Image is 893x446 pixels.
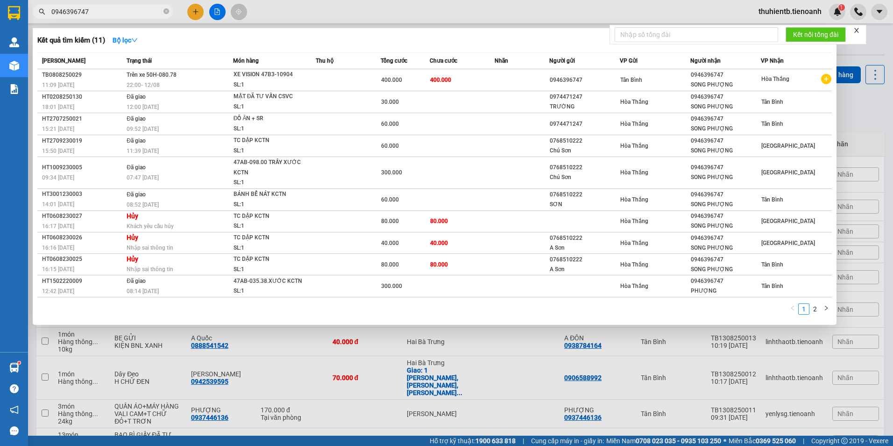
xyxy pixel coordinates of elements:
[127,174,159,181] span: 07:47 [DATE]
[234,221,304,231] div: SL: 1
[550,200,619,209] div: SƠN
[127,266,173,273] span: Nhập sai thông tin
[381,218,399,224] span: 80.000
[8,6,20,20] img: logo-vxr
[620,121,648,127] span: Hòa Thắng
[620,99,648,105] span: Hòa Thắng
[821,74,831,84] span: plus-circle
[691,265,760,274] div: SONG PHƯỢNG
[821,303,832,315] button: right
[550,146,619,156] div: Chú Sơn
[42,114,124,124] div: HT2707250021
[550,92,619,102] div: 0974471247
[163,7,169,16] span: close-circle
[620,58,638,64] span: VP Gửi
[127,191,146,198] span: Đã giao
[615,27,778,42] input: Nhập số tổng đài
[691,190,760,200] div: 0946396747
[42,70,124,80] div: TB0808250029
[620,261,648,268] span: Hòa Thắng
[127,278,146,284] span: Đã giao
[620,218,648,224] span: Hòa Thắng
[18,361,21,364] sup: 1
[51,7,162,17] input: Tìm tên, số ĐT hoặc mã đơn
[620,143,648,149] span: Hòa Thắng
[793,29,838,40] span: Kết nối tổng đài
[691,136,760,146] div: 0946396747
[127,94,146,100] span: Đã giao
[823,305,829,311] span: right
[691,233,760,243] div: 0946396747
[234,114,304,124] div: ĐỒ ĂN + SR
[9,61,19,71] img: warehouse-icon
[761,169,815,176] span: [GEOGRAPHIC_DATA]
[234,146,304,156] div: SL: 1
[234,178,304,188] div: SL: 1
[430,77,451,83] span: 400.000
[113,36,138,44] strong: Bộ lọc
[234,233,304,243] div: TC DẬP KCTN
[550,163,619,173] div: 0768510222
[163,8,169,14] span: close-circle
[691,221,760,231] div: SONG PHƯỢNG
[691,255,760,265] div: 0946396747
[233,58,259,64] span: Món hàng
[809,303,821,315] li: 2
[381,121,399,127] span: 60.000
[42,104,74,110] span: 18:01 [DATE]
[127,234,138,241] strong: Hủy
[127,288,159,295] span: 08:14 [DATE]
[761,58,784,64] span: VP Nhận
[127,201,159,208] span: 08:52 [DATE]
[761,121,783,127] span: Tân Bình
[381,99,399,105] span: 30.000
[550,119,619,129] div: 0974471247
[234,254,304,265] div: TC DẬP KCTN
[691,211,760,221] div: 0946396747
[381,261,399,268] span: 80.000
[430,218,448,224] span: 80.000
[234,189,304,200] div: BÁNH BỂ NÁT KCTN
[787,303,798,315] li: Previous Page
[381,240,399,246] span: 40.000
[786,27,846,42] button: Kết nối tổng đài
[9,363,19,373] img: warehouse-icon
[234,124,304,134] div: SL: 1
[550,173,619,182] div: Chú Sơn
[37,36,105,45] h3: Kết quả tìm kiếm ( 11 )
[691,92,760,102] div: 0946396747
[798,303,809,315] li: 1
[42,92,124,102] div: HT0208250130
[381,143,399,149] span: 60.000
[234,158,304,178] div: 47AB-098.00 TRẦY XƯỚC KCTN
[550,190,619,200] div: 0768510222
[853,27,860,34] span: close
[691,114,760,124] div: 0946396747
[234,286,304,296] div: SL: 1
[550,75,619,85] div: 0946396747
[127,126,159,132] span: 09:52 [DATE]
[620,196,648,203] span: Hòa Thắng
[42,189,124,199] div: HT3001230003
[9,37,19,47] img: warehouse-icon
[42,148,74,154] span: 15:50 [DATE]
[131,37,138,43] span: down
[127,104,159,110] span: 12:00 [DATE]
[761,283,783,289] span: Tân Bình
[127,72,177,78] span: Trên xe 50H-080.78
[127,58,152,64] span: Trạng thái
[234,102,304,112] div: SL: 1
[761,143,815,149] span: [GEOGRAPHIC_DATA]
[691,276,760,286] div: 0946396747
[495,58,508,64] span: Nhãn
[761,240,815,246] span: [GEOGRAPHIC_DATA]
[381,58,407,64] span: Tổng cước
[42,126,74,132] span: 15:21 [DATE]
[620,283,648,289] span: Hòa Thắng
[430,240,448,246] span: 40.000
[42,276,124,286] div: HT1502220009
[691,163,760,173] div: 0946396747
[691,80,760,90] div: SONG PHƯỢNG
[127,115,146,122] span: Đã giao
[127,223,174,230] span: Khách yêu cầu hủy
